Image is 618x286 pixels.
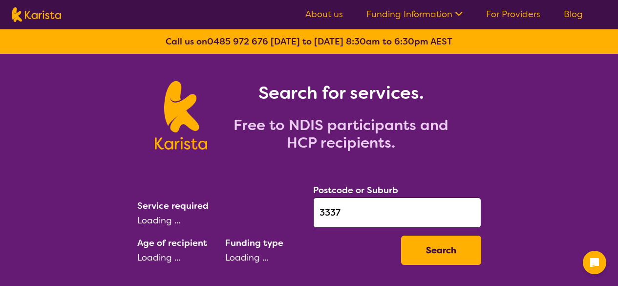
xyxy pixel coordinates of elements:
[486,8,540,20] a: For Providers
[401,236,481,265] button: Search
[313,198,481,228] input: Type
[366,8,463,20] a: Funding Information
[137,237,207,249] label: Age of recipient
[219,116,463,152] h2: Free to NDIS participants and HCP recipients.
[137,213,305,228] div: Loading ...
[225,237,283,249] label: Funding type
[564,8,583,20] a: Blog
[225,250,393,265] div: Loading ...
[137,200,209,212] label: Service required
[207,36,268,47] a: 0485 972 676
[12,7,61,22] img: Karista logo
[313,184,398,196] label: Postcode or Suburb
[166,36,452,47] b: Call us on [DATE] to [DATE] 8:30am to 6:30pm AEST
[219,81,463,105] h1: Search for services.
[137,250,217,265] div: Loading ...
[155,81,207,150] img: Karista logo
[305,8,343,20] a: About us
